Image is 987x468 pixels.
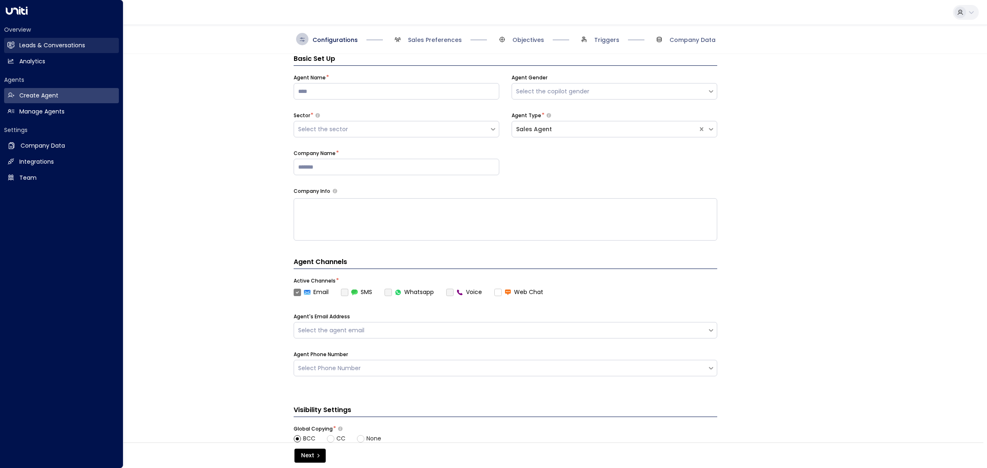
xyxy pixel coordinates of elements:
button: Select whether your copilot will handle inquiries directly from leads or from brokers representin... [315,113,320,118]
h2: Agents [4,76,119,84]
label: Agent's Email Address [294,313,350,320]
a: Analytics [4,54,119,69]
span: CC [336,434,345,443]
label: Sector [294,112,310,119]
label: Web Chat [494,288,543,297]
div: Select the sector [298,125,485,134]
span: Objectives [512,36,544,44]
h2: Leads & Conversations [19,41,85,50]
label: Agent Gender [512,74,547,81]
a: Create Agent [4,88,119,103]
div: Select Phone Number [298,364,703,373]
span: Triggers [594,36,619,44]
h2: Integrations [19,158,54,166]
label: Agent Type [512,112,541,119]
label: Active Channels [294,277,336,285]
label: Company Name [294,150,336,157]
div: Select the agent email [298,326,703,335]
a: Integrations [4,154,119,169]
div: To activate this channel, please go to the Integrations page [385,288,434,297]
label: Email [294,288,329,297]
label: Voice [446,288,482,297]
h2: Team [19,174,37,182]
div: Select the copilot gender [516,87,703,96]
div: To activate this channel, please go to the Integrations page [341,288,372,297]
button: Next [294,449,326,463]
h2: Company Data [21,141,65,150]
span: Configurations [313,36,358,44]
button: Provide a brief overview of your company, including your industry, products or services, and any ... [333,189,337,193]
a: Company Data [4,138,119,153]
label: Company Info [294,188,330,195]
label: Agent Phone Number [294,351,348,358]
button: Choose whether the agent should include specific emails in the CC or BCC line of all outgoing ema... [338,426,343,431]
label: Whatsapp [385,288,434,297]
a: Manage Agents [4,104,119,119]
div: To activate this channel, please go to the Integrations page [446,288,482,297]
h2: Create Agent [19,91,58,100]
span: BCC [303,434,315,443]
h3: Basic Set Up [294,54,717,66]
span: Sales Preferences [408,36,462,44]
a: Team [4,170,119,185]
label: Global Copying [294,425,333,433]
button: Select whether your copilot will handle inquiries directly from leads or from brokers representin... [547,113,551,118]
h2: Analytics [19,57,45,66]
a: Leads & Conversations [4,38,119,53]
h2: Overview [4,25,119,34]
div: Sales Agent [516,125,694,134]
span: Company Data [670,36,716,44]
label: SMS [341,288,372,297]
label: Agent Name [294,74,326,81]
h4: Agent Channels [294,257,717,269]
h3: Visibility Settings [294,405,717,417]
h2: Settings [4,126,119,134]
span: None [366,434,381,443]
h2: Manage Agents [19,107,65,116]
